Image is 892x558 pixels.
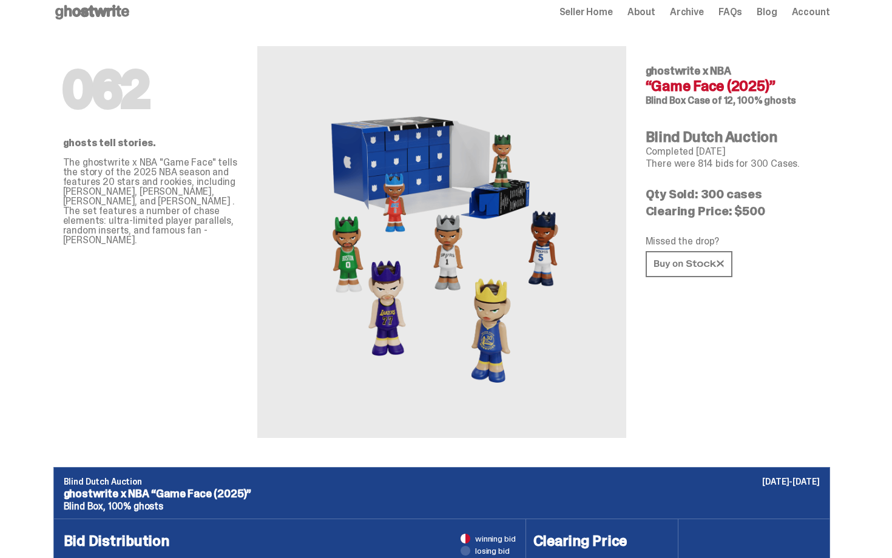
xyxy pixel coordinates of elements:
[762,477,819,486] p: [DATE]-[DATE]
[64,477,820,486] p: Blind Dutch Auction
[718,7,742,17] a: FAQs
[533,534,671,548] h4: Clearing Price
[475,546,510,555] span: losing bid
[688,94,796,107] span: Case of 12, 100% ghosts
[475,534,515,543] span: winning bid
[63,66,238,114] h1: 062
[64,488,820,499] p: ghostwrite x NBA “Game Face (2025)”
[108,500,163,513] span: 100% ghosts
[646,159,820,169] p: There were 814 bids for 300 Cases.
[627,7,655,17] a: About
[792,7,830,17] a: Account
[757,7,777,17] a: Blog
[64,500,106,513] span: Blind Box,
[646,147,820,156] p: Completed [DATE]
[670,7,704,17] a: Archive
[308,75,575,409] img: NBA&ldquo;Game Face (2025)&rdquo;
[646,79,820,93] h4: “Game Face (2025)”
[646,237,820,246] p: Missed the drop?
[63,138,238,148] p: ghosts tell stories.
[646,205,820,217] p: Clearing Price: $500
[559,7,613,17] a: Seller Home
[646,130,820,144] h4: Blind Dutch Auction
[646,188,820,200] p: Qty Sold: 300 cases
[646,64,731,78] span: ghostwrite x NBA
[63,158,238,245] p: The ghostwrite x NBA "Game Face" tells the story of the 2025 NBA season and features 20 stars and...
[646,94,686,107] span: Blind Box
